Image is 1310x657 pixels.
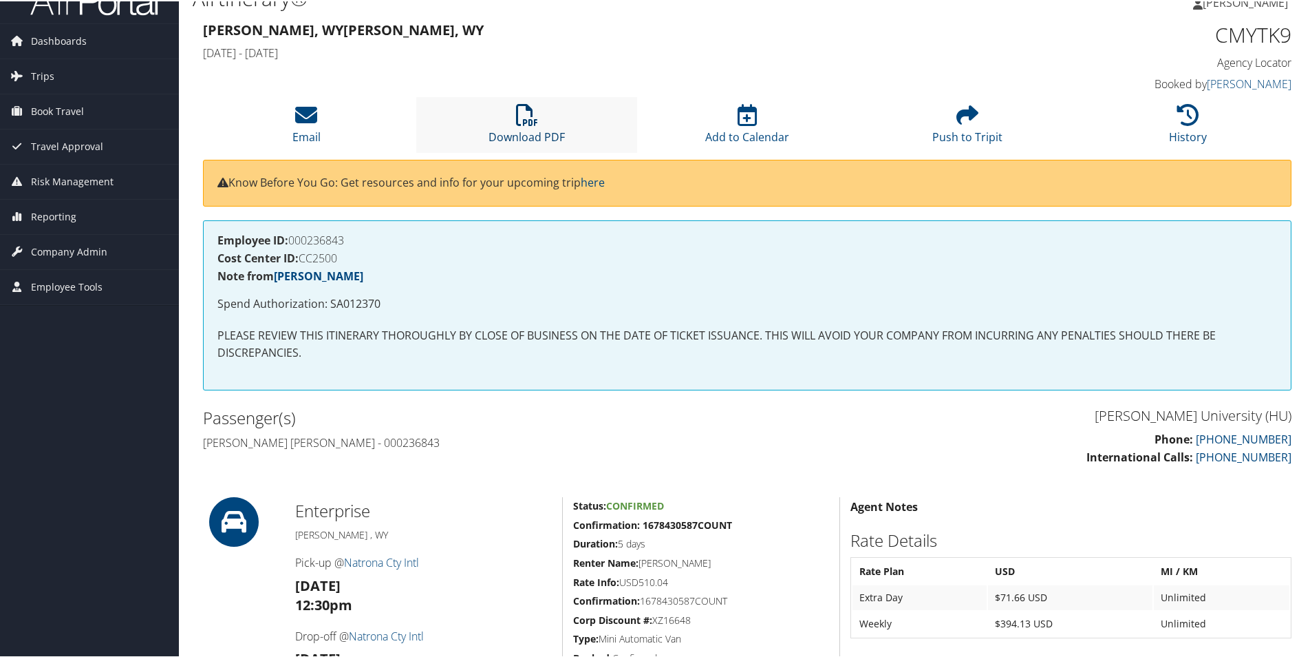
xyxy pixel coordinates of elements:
[295,527,552,541] h5: [PERSON_NAME] , WY
[1035,75,1291,90] h4: Booked by
[573,555,638,568] strong: Renter Name:
[217,326,1277,361] p: PLEASE REVIEW THIS ITINERARY THOROUGHLY BY CLOSE OF BUSINESS ON THE DATE OF TICKET ISSUANCE. THIS...
[31,233,107,268] span: Company Admin
[573,631,829,645] h5: Mini Automatic Van
[31,128,103,163] span: Travel Approval
[1169,110,1207,143] a: History
[217,294,1277,312] p: Spend Authorization: SA012370
[217,173,1277,191] p: Know Before You Go: Get resources and info for your upcoming trip
[1035,19,1291,48] h1: CMYTK9
[573,593,829,607] h5: 1678430587COUNT
[573,574,829,588] h5: USD510.04
[852,610,987,635] td: Weekly
[344,554,419,569] a: Natrona Cty Intl
[274,267,363,282] a: [PERSON_NAME]
[1086,448,1193,463] strong: International Calls:
[850,498,918,513] strong: Agent Notes
[217,233,1277,244] h4: 000236843
[292,110,321,143] a: Email
[573,517,732,530] strong: Confirmation: 1678430587COUNT
[217,231,288,247] strong: Employee ID:
[295,554,552,569] h4: Pick-up @
[217,249,299,264] strong: Cost Center ID:
[705,110,789,143] a: Add to Calendar
[1154,584,1289,609] td: Unlimited
[1196,430,1291,446] a: [PHONE_NUMBER]
[573,612,829,626] h5: XZ16648
[573,536,618,549] strong: Duration:
[852,584,987,609] td: Extra Day
[1154,558,1289,583] th: MI / KM
[31,198,76,233] span: Reporting
[581,174,605,189] a: here
[31,58,54,92] span: Trips
[31,163,114,198] span: Risk Management
[1035,54,1291,69] h4: Agency Locator
[573,555,829,569] h5: [PERSON_NAME]
[988,584,1152,609] td: $71.66 USD
[1207,75,1291,90] a: [PERSON_NAME]
[31,23,87,57] span: Dashboards
[573,631,599,644] strong: Type:
[606,498,664,511] span: Confirmed
[203,434,737,449] h4: [PERSON_NAME] [PERSON_NAME] - 000236843
[758,405,1291,424] h3: [PERSON_NAME] University (HU)
[203,19,484,38] strong: [PERSON_NAME], WY [PERSON_NAME], WY
[217,251,1277,262] h4: CC2500
[573,612,652,625] strong: Corp Discount #:
[1154,610,1289,635] td: Unlimited
[488,110,565,143] a: Download PDF
[573,593,640,606] strong: Confirmation:
[988,610,1152,635] td: $394.13 USD
[295,627,552,643] h4: Drop-off @
[573,498,606,511] strong: Status:
[850,528,1291,551] h2: Rate Details
[295,498,552,521] h2: Enterprise
[988,558,1152,583] th: USD
[203,44,1014,59] h4: [DATE] - [DATE]
[1196,448,1291,463] a: [PHONE_NUMBER]
[203,405,737,428] h2: Passenger(s)
[217,267,363,282] strong: Note from
[31,93,84,127] span: Book Travel
[1155,430,1193,446] strong: Phone:
[349,627,424,643] a: Natrona Cty Intl
[295,594,352,613] strong: 12:30pm
[31,269,103,303] span: Employee Tools
[573,536,829,550] h5: 5 days
[573,574,619,587] strong: Rate Info:
[932,110,1002,143] a: Push to Tripit
[295,575,341,594] strong: [DATE]
[852,558,987,583] th: Rate Plan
